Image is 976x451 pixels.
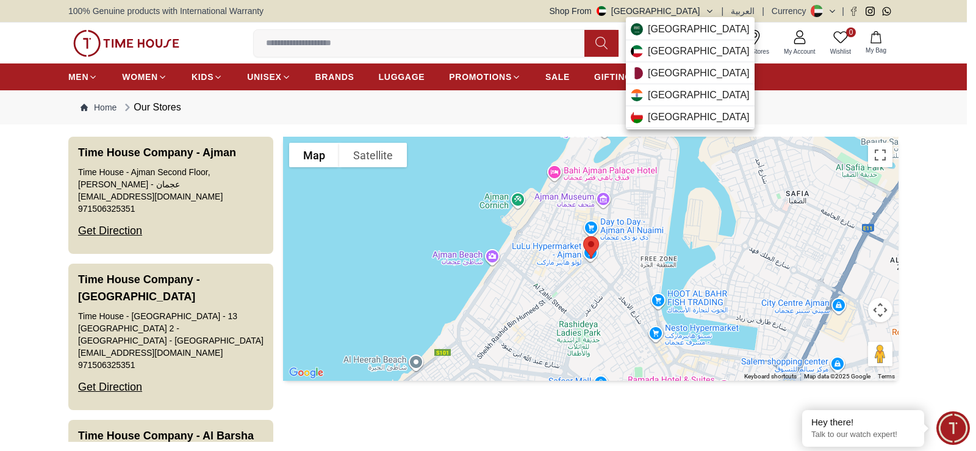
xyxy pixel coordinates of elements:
[648,44,750,59] span: [GEOGRAPHIC_DATA]
[631,23,643,35] img: Saudi Arabia
[648,66,750,81] span: [GEOGRAPHIC_DATA]
[936,411,970,445] div: Chat Widget
[811,430,915,440] p: Talk to our watch expert!
[648,110,750,124] span: [GEOGRAPHIC_DATA]
[648,22,750,37] span: [GEOGRAPHIC_DATA]
[811,416,915,428] div: Hey there!
[631,45,643,57] img: Kuwait
[648,88,750,103] span: [GEOGRAPHIC_DATA]
[631,67,643,79] img: Qatar
[631,111,643,123] img: Oman
[631,89,643,101] img: India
